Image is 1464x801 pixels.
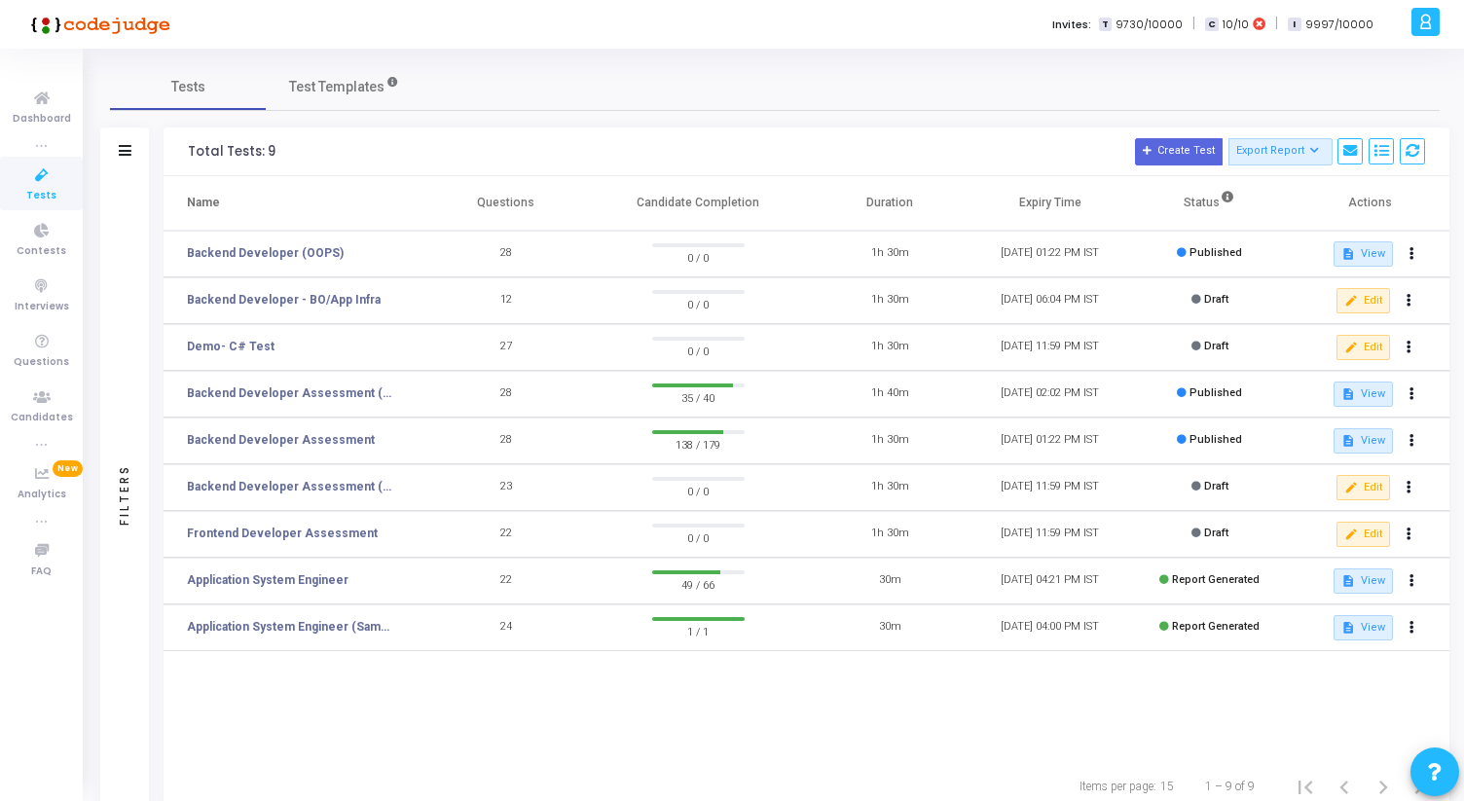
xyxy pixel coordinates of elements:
[810,558,970,604] td: 30m
[426,176,586,231] th: Questions
[1205,18,1218,32] span: C
[970,558,1129,604] td: [DATE] 04:21 PM IST
[1334,615,1393,640] button: View
[970,511,1129,558] td: [DATE] 11:59 PM IST
[426,371,586,418] td: 28
[53,460,83,477] span: New
[1172,620,1260,633] span: Report Generated
[187,244,344,262] a: Backend Developer (OOPS)
[970,176,1129,231] th: Expiry Time
[15,299,69,315] span: Interviews
[1336,522,1390,547] button: Edit
[810,464,970,511] td: 1h 30m
[652,294,745,313] span: 0 / 0
[810,324,970,371] td: 1h 30m
[426,558,586,604] td: 22
[1334,241,1393,267] button: View
[17,243,66,260] span: Contests
[1334,568,1393,594] button: View
[187,618,396,636] a: Application System Engineer (Sample Test)
[1334,428,1393,454] button: View
[970,464,1129,511] td: [DATE] 11:59 PM IST
[970,324,1129,371] td: [DATE] 11:59 PM IST
[652,528,745,547] span: 0 / 0
[24,5,170,44] img: logo
[652,341,745,360] span: 0 / 0
[1116,17,1183,33] span: 9730/10000
[810,511,970,558] td: 1h 30m
[970,371,1129,418] td: [DATE] 02:02 PM IST
[1336,288,1390,313] button: Edit
[810,371,970,418] td: 1h 40m
[1275,14,1278,34] span: |
[1341,247,1355,261] mat-icon: description
[1172,573,1260,586] span: Report Generated
[1341,387,1355,401] mat-icon: description
[1334,382,1393,407] button: View
[187,291,381,309] a: Backend Developer - BO/App Infra
[652,387,745,407] span: 35 / 40
[1341,574,1355,588] mat-icon: description
[1204,527,1228,539] span: Draft
[1205,778,1255,795] div: 1 – 9 of 9
[1305,17,1373,33] span: 9997/10000
[1341,621,1355,635] mat-icon: description
[426,324,586,371] td: 27
[26,188,56,204] span: Tests
[14,354,69,371] span: Questions
[586,176,810,231] th: Candidate Completion
[187,571,348,589] a: Application System Engineer
[187,338,274,355] a: Demo- C# Test
[1204,293,1228,306] span: Draft
[810,176,970,231] th: Duration
[426,604,586,651] td: 24
[187,431,375,449] a: Backend Developer Assessment
[13,111,71,127] span: Dashboard
[652,621,745,640] span: 1 / 1
[1223,17,1249,33] span: 10/10
[1080,778,1156,795] div: Items per page:
[1192,14,1195,34] span: |
[1344,294,1358,308] mat-icon: edit
[652,481,745,500] span: 0 / 0
[810,418,970,464] td: 1h 30m
[116,387,133,601] div: Filters
[1130,176,1290,231] th: Status
[426,511,586,558] td: 22
[1099,18,1112,32] span: T
[18,487,66,503] span: Analytics
[1336,335,1390,360] button: Edit
[426,277,586,324] td: 12
[810,604,970,651] td: 30m
[1189,433,1242,446] span: Published
[426,464,586,511] td: 23
[1344,528,1358,541] mat-icon: edit
[11,410,73,426] span: Candidates
[187,384,396,402] a: Backend Developer Assessment (C# & .Net)
[31,564,52,580] span: FAQ
[810,231,970,277] td: 1h 30m
[426,231,586,277] td: 28
[652,434,745,454] span: 138 / 179
[1341,434,1355,448] mat-icon: description
[970,604,1129,651] td: [DATE] 04:00 PM IST
[426,418,586,464] td: 28
[171,77,205,97] span: Tests
[652,247,745,267] span: 0 / 0
[1160,778,1174,795] div: 15
[289,77,384,97] span: Test Templates
[1204,340,1228,352] span: Draft
[1290,176,1449,231] th: Actions
[970,418,1129,464] td: [DATE] 01:22 PM IST
[810,277,970,324] td: 1h 30m
[164,176,426,231] th: Name
[1189,246,1242,259] span: Published
[1288,18,1300,32] span: I
[1052,17,1091,33] label: Invites:
[652,574,745,594] span: 49 / 66
[1228,138,1333,165] button: Export Report
[970,277,1129,324] td: [DATE] 06:04 PM IST
[187,525,378,542] a: Frontend Developer Assessment
[187,478,396,495] a: Backend Developer Assessment (C# & .Net)
[1204,480,1228,492] span: Draft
